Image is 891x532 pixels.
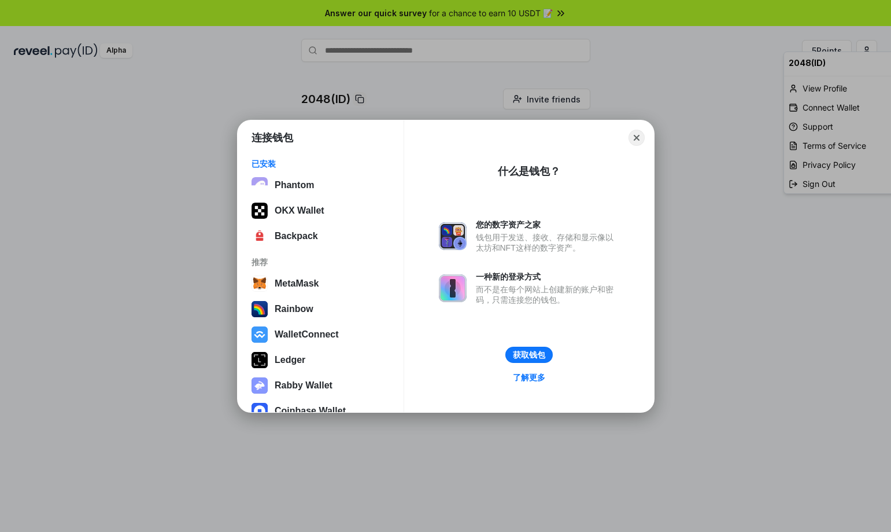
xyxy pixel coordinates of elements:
[248,348,393,372] button: Ledger
[252,403,268,419] img: svg+xml,%3Csvg%20width%3D%2228%22%20height%3D%2228%22%20viewBox%3D%220%200%2028%2028%22%20fill%3D...
[252,131,293,145] h1: 连接钱包
[248,323,393,346] button: WalletConnect
[476,219,619,230] div: 您的数字资产之家
[275,278,319,289] div: MetaMask
[248,374,393,397] button: Rabby Wallet
[252,276,268,292] img: svg+xml,%3Csvg%20width%3D%2228%22%20height%3D%2228%22%20viewBox%3D%220%200%2028%2028%22%20fill%3D...
[248,272,393,295] button: MetaMask
[275,231,318,241] div: Backpack
[252,301,268,317] img: svg+xml,%3Csvg%20width%3D%22120%22%20height%3D%22120%22%20viewBox%3D%220%200%20120%20120%22%20fil...
[476,271,619,282] div: 一种新的登录方式
[628,130,645,146] button: Close
[275,180,314,190] div: Phantom
[252,228,268,244] img: 4BxBxKvl5W07cAAAAASUVORK5CYII=
[513,372,545,383] div: 了解更多
[248,298,393,321] button: Rainbow
[513,350,545,360] div: 获取钱包
[248,399,393,423] button: Coinbase Wallet
[248,174,393,197] button: Phantom
[252,257,390,267] div: 推荐
[275,406,346,416] div: Coinbase Wallet
[252,352,268,368] img: svg+xml,%3Csvg%20xmlns%3D%22http%3A%2F%2Fwww.w3.org%2F2000%2Fsvg%22%20width%3D%2228%22%20height%3...
[476,232,619,253] div: 钱包用于发送、接收、存储和显示像以太坊和NFT这样的数字资产。
[275,380,332,391] div: Rabby Wallet
[439,274,467,302] img: svg+xml,%3Csvg%20xmlns%3D%22http%3A%2F%2Fwww.w3.org%2F2000%2Fsvg%22%20fill%3D%22none%22%20viewBox...
[505,347,553,363] button: 获取钱包
[248,225,393,248] button: Backpack
[476,284,619,305] div: 而不是在每个网站上创建新的账户和密码，只需连接您的钱包。
[506,370,552,385] a: 了解更多
[252,377,268,394] img: svg+xml,%3Csvg%20xmlns%3D%22http%3A%2F%2Fwww.w3.org%2F2000%2Fsvg%22%20fill%3D%22none%22%20viewBox...
[275,355,305,365] div: Ledger
[275,304,313,314] div: Rainbow
[275,206,324,216] div: OKX Wallet
[498,164,560,178] div: 什么是钱包？
[439,222,467,250] img: svg+xml,%3Csvg%20xmlns%3D%22http%3A%2F%2Fwww.w3.org%2F2000%2Fsvg%22%20fill%3D%22none%22%20viewBox...
[248,199,393,222] button: OKX Wallet
[252,177,268,193] img: epq2vO3P5aLWl15yRS7Q49p1fHTx2Sgh99jU3kfXv7cnPATIVQHAx5oQs66JWv3SWEjHOsb3kKgmE5WNBxBId7C8gm8wEgOvz...
[252,203,268,219] img: 5VZ71FV6L7PA3gg3tXrdQ+DgLhC+75Wq3no69P3MC0NFQpx2lL04Ql9gHK1bRDjsSBIvScBnDTk1WrlGIZBorIDEYJj+rhdgn...
[252,159,390,169] div: 已安装
[252,326,268,343] img: svg+xml,%3Csvg%20width%3D%2228%22%20height%3D%2228%22%20viewBox%3D%220%200%2028%2028%22%20fill%3D...
[275,329,339,340] div: WalletConnect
